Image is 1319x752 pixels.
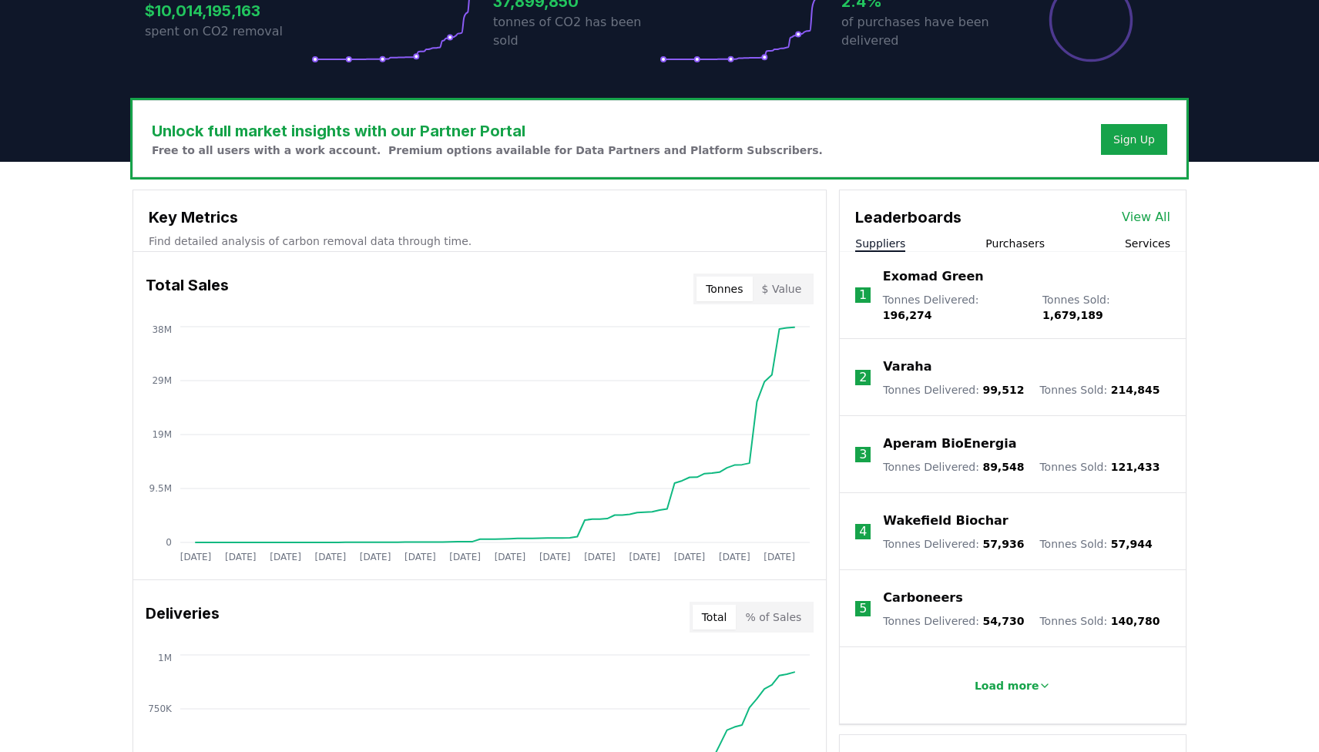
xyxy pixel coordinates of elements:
[883,435,1016,453] a: Aperam BioEnergia
[883,292,1027,323] p: Tonnes Delivered :
[149,483,172,494] tspan: 9.5M
[883,512,1008,530] a: Wakefield Biochar
[1111,615,1160,627] span: 140,780
[883,267,984,286] a: Exomad Green
[962,670,1064,701] button: Load more
[152,143,823,158] p: Free to all users with a work account. Premium options available for Data Partners and Platform S...
[1042,309,1103,321] span: 1,679,189
[152,119,823,143] h3: Unlock full market insights with our Partner Portal
[360,552,391,562] tspan: [DATE]
[629,552,660,562] tspan: [DATE]
[495,552,526,562] tspan: [DATE]
[1125,236,1170,251] button: Services
[753,277,811,301] button: $ Value
[1042,292,1170,323] p: Tonnes Sold :
[1111,538,1153,550] span: 57,944
[883,309,932,321] span: 196,274
[1039,536,1152,552] p: Tonnes Sold :
[152,375,172,386] tspan: 29M
[152,429,172,440] tspan: 19M
[855,236,905,251] button: Suppliers
[146,602,220,633] h3: Deliveries
[982,461,1024,473] span: 89,548
[148,703,173,714] tspan: 750K
[674,552,706,562] tspan: [DATE]
[152,324,172,335] tspan: 38M
[1039,613,1160,629] p: Tonnes Sold :
[1039,459,1160,475] p: Tonnes Sold :
[539,552,571,562] tspan: [DATE]
[693,605,737,629] button: Total
[883,382,1024,398] p: Tonnes Delivered :
[315,552,347,562] tspan: [DATE]
[166,537,172,548] tspan: 0
[158,653,172,663] tspan: 1M
[180,552,212,562] tspan: [DATE]
[985,236,1045,251] button: Purchasers
[493,13,659,50] p: tonnes of CO2 has been sold
[404,552,436,562] tspan: [DATE]
[149,233,811,249] p: Find detailed analysis of carbon removal data through time.
[764,552,795,562] tspan: [DATE]
[146,274,229,304] h3: Total Sales
[696,277,752,301] button: Tonnes
[719,552,750,562] tspan: [DATE]
[859,522,867,541] p: 4
[1111,461,1160,473] span: 121,433
[449,552,481,562] tspan: [DATE]
[859,286,867,304] p: 1
[1113,132,1155,147] a: Sign Up
[975,678,1039,693] p: Load more
[584,552,616,562] tspan: [DATE]
[883,358,931,376] a: Varaha
[145,22,311,41] p: spent on CO2 removal
[1122,208,1170,227] a: View All
[1111,384,1160,396] span: 214,845
[855,206,962,229] h3: Leaderboards
[149,206,811,229] h3: Key Metrics
[883,459,1024,475] p: Tonnes Delivered :
[883,589,962,607] a: Carboneers
[1039,382,1160,398] p: Tonnes Sold :
[859,599,867,618] p: 5
[883,536,1024,552] p: Tonnes Delivered :
[982,538,1024,550] span: 57,936
[883,613,1024,629] p: Tonnes Delivered :
[736,605,811,629] button: % of Sales
[859,445,867,464] p: 3
[225,552,257,562] tspan: [DATE]
[1101,124,1167,155] button: Sign Up
[270,552,301,562] tspan: [DATE]
[859,368,867,387] p: 2
[841,13,1008,50] p: of purchases have been delivered
[982,615,1024,627] span: 54,730
[982,384,1024,396] span: 99,512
